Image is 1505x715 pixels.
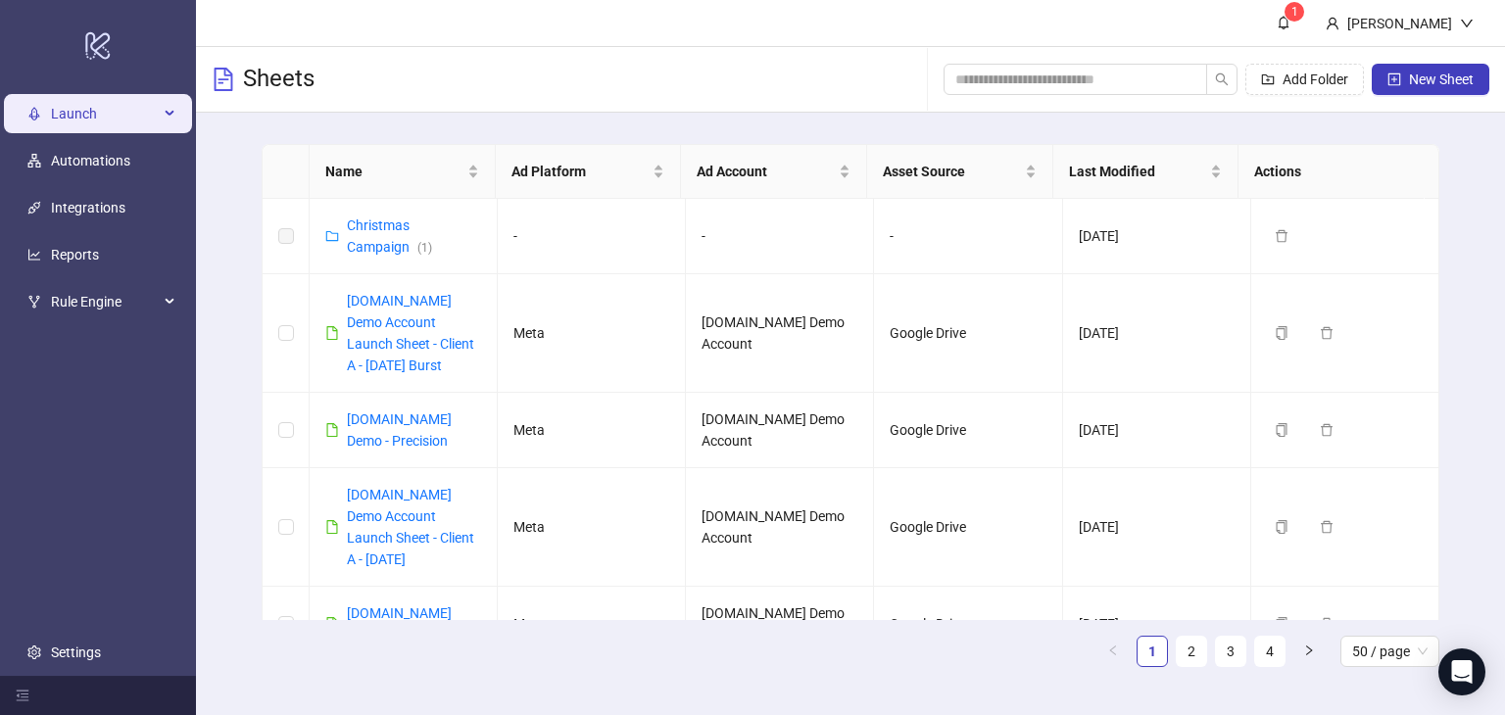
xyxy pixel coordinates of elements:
[1460,17,1474,30] span: down
[498,587,686,662] td: Meta
[310,145,496,199] th: Name
[1216,637,1245,666] a: 3
[1254,636,1286,667] li: 4
[1320,617,1334,631] span: delete
[1320,326,1334,340] span: delete
[1063,393,1251,468] td: [DATE]
[686,199,874,274] td: -
[325,520,339,534] span: file
[1053,145,1239,199] th: Last Modified
[1245,64,1364,95] button: Add Folder
[697,161,835,182] span: Ad Account
[1107,644,1119,656] span: left
[686,587,874,662] td: [DOMAIN_NAME] Demo Account
[243,64,315,95] h3: Sheets
[883,161,1021,182] span: Asset Source
[27,107,41,120] span: rocket
[347,293,474,373] a: [DOMAIN_NAME] Demo Account Launch Sheet - Client A - [DATE] Burst
[498,393,686,468] td: Meta
[1215,636,1246,667] li: 3
[325,229,339,243] span: folder
[51,282,159,321] span: Rule Engine
[325,326,339,340] span: file
[51,247,99,262] a: Reports
[686,393,874,468] td: [DOMAIN_NAME] Demo Account
[686,274,874,393] td: [DOMAIN_NAME] Demo Account
[1320,520,1334,534] span: delete
[1372,64,1489,95] button: New Sheet
[1275,229,1288,243] span: delete
[1176,636,1207,667] li: 2
[1326,17,1339,30] span: user
[1063,587,1251,662] td: [DATE]
[1063,274,1251,393] td: [DATE]
[1339,13,1460,34] div: [PERSON_NAME]
[1303,644,1315,656] span: right
[1261,72,1275,86] span: folder-add
[1340,636,1439,667] div: Page Size
[1293,636,1325,667] li: Next Page
[325,423,339,437] span: file
[1293,636,1325,667] button: right
[347,411,452,449] a: [DOMAIN_NAME] Demo - Precision
[51,153,130,168] a: Automations
[874,587,1062,662] td: Google Drive
[1291,5,1298,19] span: 1
[51,94,159,133] span: Launch
[1063,468,1251,587] td: [DATE]
[1138,637,1167,666] a: 1
[1063,199,1251,274] td: [DATE]
[1177,637,1206,666] a: 2
[325,617,339,631] span: file
[1097,636,1129,667] button: left
[1275,423,1288,437] span: copy
[1387,72,1401,86] span: plus-square
[867,145,1053,199] th: Asset Source
[1285,2,1304,22] sup: 1
[1320,423,1334,437] span: delete
[511,161,650,182] span: Ad Platform
[1409,71,1474,87] span: New Sheet
[51,644,101,660] a: Settings
[1137,636,1168,667] li: 1
[874,274,1062,393] td: Google Drive
[874,393,1062,468] td: Google Drive
[325,161,463,182] span: Name
[1097,636,1129,667] li: Previous Page
[27,295,41,309] span: fork
[1275,520,1288,534] span: copy
[51,200,125,215] a: Integrations
[1275,617,1288,631] span: copy
[1438,648,1485,695] div: Open Intercom Messenger
[1283,71,1348,87] span: Add Folder
[347,605,452,643] a: [DOMAIN_NAME] Demo - Wordio
[1275,326,1288,340] span: copy
[1277,16,1290,29] span: bell
[212,68,235,91] span: file-text
[498,274,686,393] td: Meta
[1352,637,1428,666] span: 50 / page
[681,145,867,199] th: Ad Account
[1069,161,1207,182] span: Last Modified
[874,468,1062,587] td: Google Drive
[347,217,432,255] a: Christmas Campaign(1)
[1238,145,1425,199] th: Actions
[1215,72,1229,86] span: search
[686,468,874,587] td: [DOMAIN_NAME] Demo Account
[347,487,474,567] a: [DOMAIN_NAME] Demo Account Launch Sheet - Client A - [DATE]
[16,689,29,702] span: menu-fold
[496,145,682,199] th: Ad Platform
[417,241,432,255] span: ( 1 )
[874,199,1062,274] td: -
[498,199,686,274] td: -
[1255,637,1285,666] a: 4
[498,468,686,587] td: Meta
